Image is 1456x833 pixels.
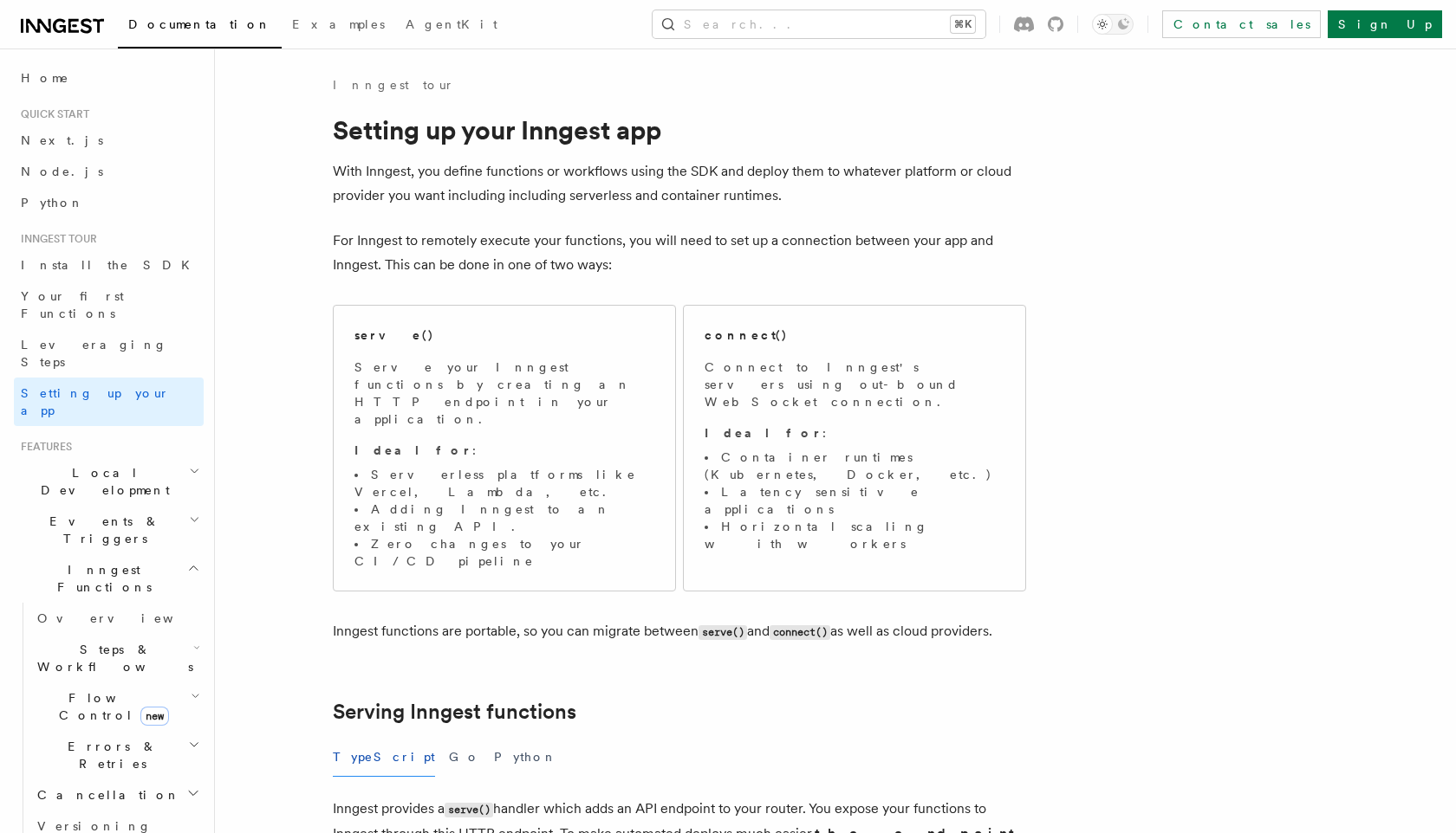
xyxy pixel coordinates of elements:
p: : [705,424,1004,442]
button: TypeScript [333,738,435,777]
span: AgentKit [406,17,497,31]
a: Overview [30,603,204,634]
a: Documentation [118,5,282,48]
button: Errors & Retries [30,731,204,779]
h2: connect() [705,326,788,344]
a: Inngest tour [333,76,454,94]
a: Next.js [14,125,204,156]
span: Setting up your app [21,386,170,417]
span: Features [14,440,72,454]
span: new [140,707,169,726]
a: Home [14,62,204,94]
a: Setting up your app [14,378,204,426]
span: Overview [37,611,216,625]
li: Container runtimes (Kubernetes, Docker, etc.) [705,449,1004,483]
span: Next.js [21,133,103,147]
button: Events & Triggers [14,506,204,554]
span: Cancellation [30,786,180,804]
span: Python [21,196,84,210]
p: : [354,442,654,459]
span: Versioning [37,819,152,833]
h1: Setting up your Inngest app [333,114,1026,145]
p: With Inngest, you define functions or workflows using the SDK and deploy them to whatever platfor... [333,159,1026,208]
a: Python [14,187,204,218]
span: Node.js [21,165,103,178]
button: Flow Controlnew [30,682,204,731]
span: Leveraging Steps [21,338,167,369]
a: Sign Up [1328,10,1442,38]
a: Leveraging Steps [14,329,204,378]
span: Examples [292,17,385,31]
span: Your first Functions [21,289,124,320]
span: Quick start [14,107,89,121]
span: Inngest Functions [14,561,187,596]
span: Install the SDK [21,258,200,272]
button: Cancellation [30,779,204,810]
li: Horizontal scaling with workers [705,518,1004,552]
li: Adding Inngest to an existing API. [354,500,654,535]
li: Serverless platforms like Vercel, Lambda, etc. [354,466,654,500]
p: Serve your Inngest functions by creating an HTTP endpoint in your application. [354,358,654,428]
h2: serve() [354,326,434,344]
li: Latency sensitive applications [705,483,1004,518]
span: Flow Control [30,689,191,724]
p: Connect to Inngest's servers using out-bound WebSocket connection. [705,358,1004,410]
button: Search...⌘K [653,10,985,38]
a: Serving Inngest functions [333,700,576,724]
a: Your first Functions [14,281,204,329]
strong: Ideal for [354,443,472,457]
kbd: ⌘K [951,16,975,33]
a: Install the SDK [14,249,204,281]
a: AgentKit [395,5,508,47]
a: connect()Connect to Inngest's servers using out-bound WebSocket connection.Ideal for:Container ru... [683,305,1026,591]
p: Inngest functions are portable, so you can migrate between and as well as cloud providers. [333,619,1026,644]
a: Contact sales [1162,10,1321,38]
code: serve() [445,803,493,817]
a: Examples [282,5,395,47]
p: For Inngest to remotely execute your functions, you will need to set up a connection between your... [333,229,1026,277]
strong: Ideal for [705,426,822,440]
code: connect() [770,625,830,640]
span: Events & Triggers [14,513,189,547]
code: serve() [699,625,747,640]
span: Steps & Workflows [30,641,193,675]
li: Zero changes to your CI/CD pipeline [354,535,654,570]
span: Home [21,69,69,87]
span: Errors & Retries [30,738,188,772]
span: Documentation [128,17,271,31]
span: Local Development [14,464,189,499]
button: Steps & Workflows [30,634,204,682]
a: Node.js [14,156,204,187]
span: Inngest tour [14,232,97,246]
button: Python [494,738,557,777]
button: Local Development [14,457,204,506]
button: Go [449,738,480,777]
button: Inngest Functions [14,554,204,603]
button: Toggle dark mode [1092,14,1134,35]
a: serve()Serve your Inngest functions by creating an HTTP endpoint in your application.Ideal for:Se... [333,305,676,591]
